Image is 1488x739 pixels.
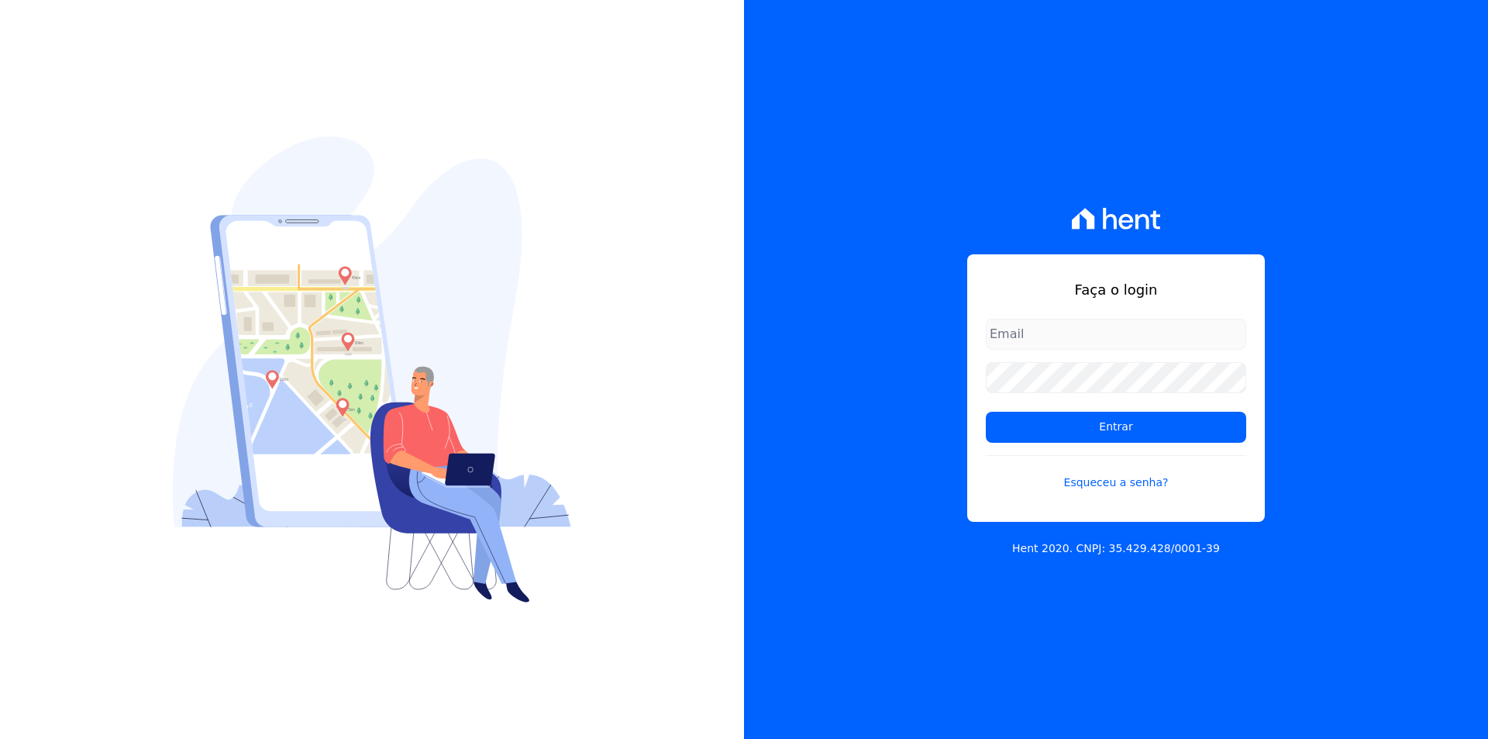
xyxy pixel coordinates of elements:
p: Hent 2020. CNPJ: 35.429.428/0001-39 [1012,540,1220,557]
a: Esqueceu a senha? [986,455,1246,491]
input: Email [986,319,1246,350]
h1: Faça o login [986,279,1246,300]
input: Entrar [986,412,1246,443]
img: Login [173,136,571,603]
